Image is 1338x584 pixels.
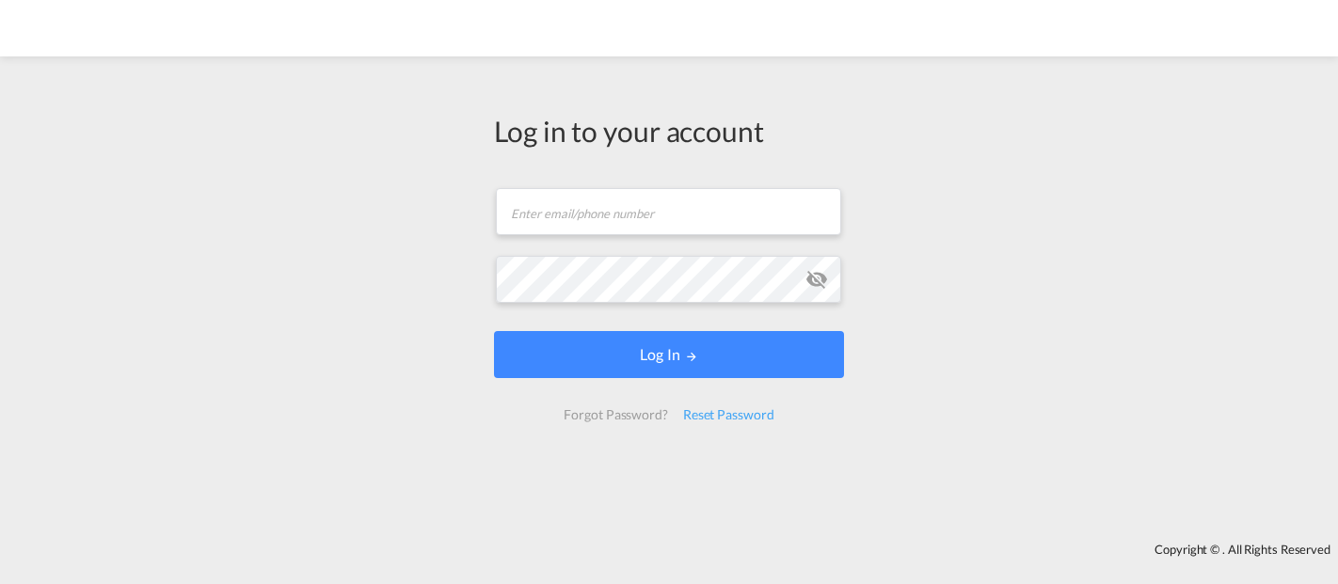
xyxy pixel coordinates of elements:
[805,268,828,291] md-icon: icon-eye-off
[676,398,782,432] div: Reset Password
[494,111,844,150] div: Log in to your account
[556,398,675,432] div: Forgot Password?
[494,331,844,378] button: LOGIN
[496,188,841,235] input: Enter email/phone number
